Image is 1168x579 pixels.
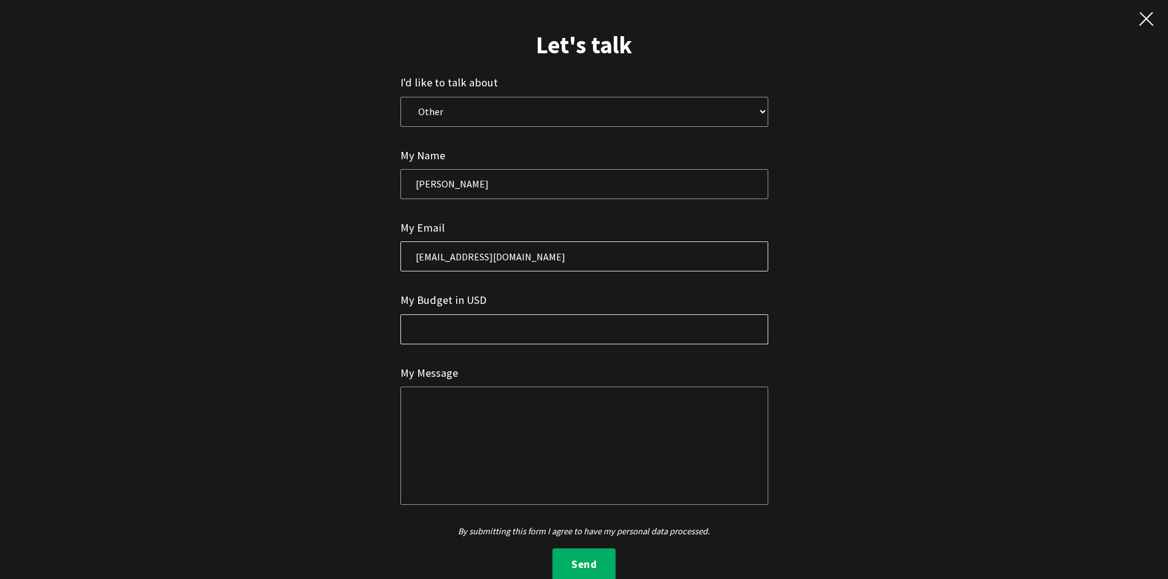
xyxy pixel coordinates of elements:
label: My Name [400,146,445,164]
label: My Email [400,219,445,237]
p: By submitting this form I agree to have my personal data processed. [400,524,768,539]
h2: Let's talk [400,31,768,59]
label: My Budget in USD [400,291,487,309]
label: I'd like to talk about [400,74,498,91]
label: My Message [400,364,458,382]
